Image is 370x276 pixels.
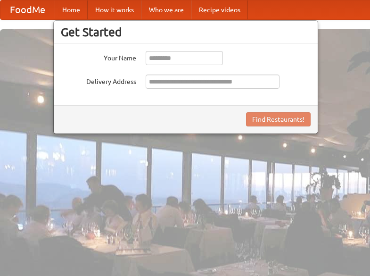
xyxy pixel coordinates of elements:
[61,75,136,86] label: Delivery Address
[246,112,311,126] button: Find Restaurants!
[141,0,191,19] a: Who we are
[191,0,248,19] a: Recipe videos
[88,0,141,19] a: How it works
[61,25,311,39] h3: Get Started
[0,0,55,19] a: FoodMe
[55,0,88,19] a: Home
[61,51,136,63] label: Your Name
